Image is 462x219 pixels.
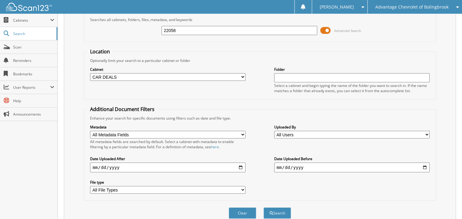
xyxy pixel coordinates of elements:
span: Cabinets [13,18,50,23]
label: Uploaded By [274,124,430,130]
span: Scan [13,45,54,50]
span: [PERSON_NAME] [320,5,354,9]
span: Reminders [13,58,54,63]
div: Select a cabinet and begin typing the name of the folder you want to search in. If the name match... [274,83,430,93]
span: User Reports [13,85,50,90]
a: here [211,144,219,149]
div: Optionally limit your search to a particular cabinet or folder [87,58,433,63]
label: File type [90,180,246,185]
span: Advantage Chevrolet of Bolingbrook [375,5,449,9]
legend: Location [87,48,113,55]
input: start [90,163,246,172]
span: Bookmarks [13,71,54,77]
span: Advanced Search [334,28,361,33]
label: Date Uploaded After [90,156,246,161]
div: All metadata fields are searched by default. Select a cabinet with metadata to enable filtering b... [90,139,246,149]
img: scan123-logo-white.svg [6,3,52,11]
legend: Additional Document Filters [87,106,158,113]
button: Clear [229,207,256,219]
label: Folder [274,67,430,72]
label: Cabinet [90,67,246,72]
div: Enhance your search for specific documents using filters such as date and file type. [87,116,433,121]
span: Search [13,31,53,36]
iframe: Chat Widget [431,190,462,219]
span: Help [13,98,54,103]
label: Metadata [90,124,246,130]
button: Search [264,207,291,219]
label: Date Uploaded Before [274,156,430,161]
input: end [274,163,430,172]
span: Announcements [13,112,54,117]
div: Searches all cabinets, folders, files, metadata, and keywords [87,17,433,22]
